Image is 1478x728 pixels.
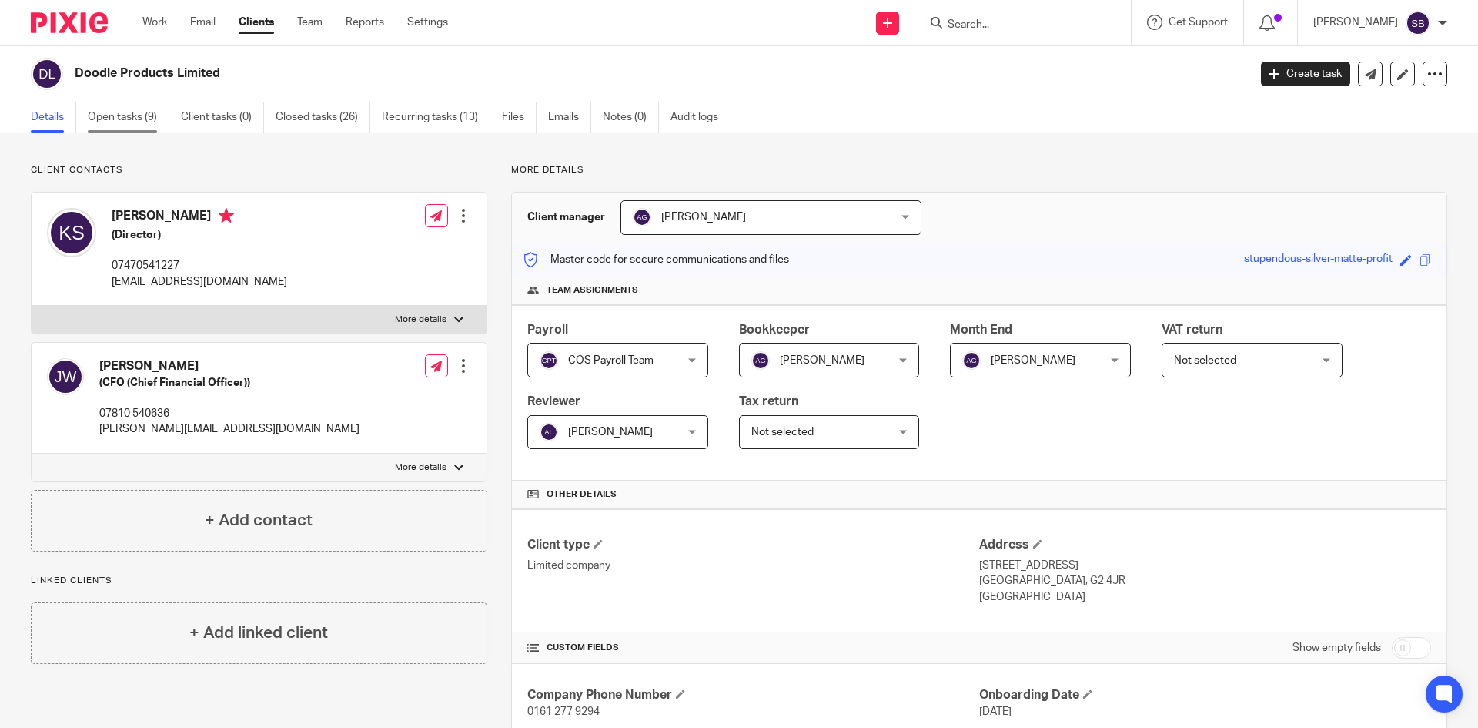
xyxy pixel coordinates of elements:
input: Search [946,18,1085,32]
img: svg%3E [31,58,63,90]
div: stupendous-silver-matte-profit [1244,251,1393,269]
p: Limited company [527,558,979,573]
p: [PERSON_NAME][EMAIL_ADDRESS][DOMAIN_NAME] [99,421,359,437]
span: Bookkeeper [739,324,810,336]
img: svg%3E [540,351,558,370]
p: 07470541227 [112,258,287,273]
p: [GEOGRAPHIC_DATA] [979,589,1431,605]
h5: (CFO (Chief Financial Officer)) [99,375,359,391]
a: Files [502,102,537,133]
span: [PERSON_NAME] [661,212,746,223]
img: svg%3E [633,208,651,226]
span: Month End [950,324,1012,336]
h5: (Director) [112,227,287,243]
span: [PERSON_NAME] [568,427,653,438]
p: More details [395,461,446,474]
p: Master code for secure communications and files [523,252,789,267]
a: Details [31,102,76,133]
span: VAT return [1162,324,1222,336]
h4: [PERSON_NAME] [99,358,359,374]
a: Audit logs [670,102,730,133]
a: Closed tasks (26) [276,102,370,133]
h4: CUSTOM FIELDS [527,642,979,654]
p: More details [511,164,1447,176]
a: Clients [239,15,274,30]
h4: + Add contact [205,508,313,532]
a: Email [190,15,216,30]
a: Create task [1261,62,1350,86]
img: svg%3E [47,208,96,257]
span: [PERSON_NAME] [991,355,1075,366]
span: Other details [547,488,617,501]
h4: + Add linked client [189,621,328,645]
a: Notes (0) [603,102,659,133]
img: svg%3E [751,351,770,370]
h4: Company Phone Number [527,687,979,703]
h4: [PERSON_NAME] [112,208,287,227]
img: svg%3E [540,423,558,441]
label: Show empty fields [1292,640,1381,656]
a: Reports [346,15,384,30]
h2: Doodle Products Limited [75,65,1005,82]
span: 0161 277 9294 [527,706,600,717]
a: Open tasks (9) [88,102,169,133]
img: svg%3E [47,358,84,395]
span: Payroll [527,324,568,336]
span: COS Payroll Team [568,355,654,366]
p: [GEOGRAPHIC_DATA], G2 4JR [979,573,1431,589]
h3: Client manager [527,210,605,225]
a: Team [297,15,323,30]
span: Get Support [1169,17,1228,28]
span: Not selected [1174,355,1236,366]
p: Client contacts [31,164,487,176]
span: Not selected [751,427,814,438]
p: [PERSON_NAME] [1313,15,1398,30]
i: Primary [219,208,234,223]
span: Team assignments [547,284,638,297]
img: svg%3E [962,351,981,370]
span: [PERSON_NAME] [780,355,864,366]
a: Recurring tasks (13) [382,102,490,133]
p: [EMAIL_ADDRESS][DOMAIN_NAME] [112,274,287,290]
a: Emails [548,102,591,133]
p: [STREET_ADDRESS] [979,558,1431,573]
h4: Address [979,537,1431,553]
a: Settings [407,15,448,30]
a: Work [142,15,167,30]
img: Pixie [31,12,108,33]
p: 07810 540636 [99,406,359,421]
span: [DATE] [979,706,1012,717]
p: Linked clients [31,575,487,587]
span: Reviewer [527,395,580,408]
h4: Client type [527,537,979,553]
span: Tax return [739,395,798,408]
a: Client tasks (0) [181,102,264,133]
p: More details [395,314,446,326]
h4: Onboarding Date [979,687,1431,703]
img: svg%3E [1406,11,1430,35]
